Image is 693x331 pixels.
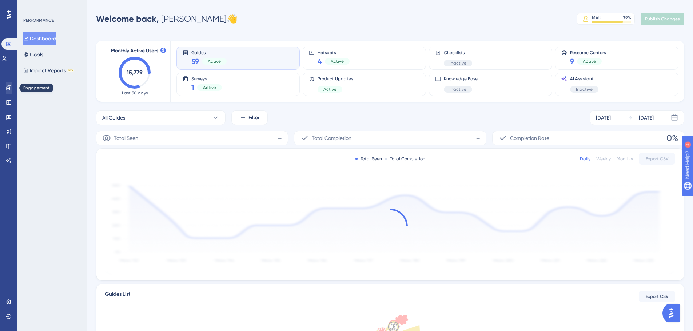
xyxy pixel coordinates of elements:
[318,50,350,55] span: Hotspots
[278,132,282,144] span: -
[646,294,669,299] span: Export CSV
[312,134,351,142] span: Total Completion
[583,58,596,64] span: Active
[208,58,221,64] span: Active
[623,15,631,21] div: 79 %
[570,76,598,82] span: AI Assistant
[639,153,675,165] button: Export CSV
[203,85,216,90] span: Active
[114,134,138,142] span: Total Seen
[318,56,322,66] span: 4
[592,15,601,21] div: MAU
[17,2,45,11] span: Need Help?
[105,290,130,303] span: Guides List
[617,156,633,162] div: Monthly
[646,156,669,162] span: Export CSV
[385,156,425,162] div: Total Completion
[248,113,260,122] span: Filter
[191,50,227,55] span: Guides
[96,110,226,125] button: All Guides
[576,86,593,92] span: Inactive
[102,113,125,122] span: All Guides
[318,76,353,82] span: Product Updates
[331,58,344,64] span: Active
[23,17,54,23] div: PERFORMANCE
[111,47,158,55] span: Monthly Active Users
[23,32,56,45] button: Dashboard
[191,76,222,81] span: Surveys
[51,4,53,9] div: 4
[191,56,199,66] span: 59
[639,113,654,122] div: [DATE]
[127,69,143,76] text: 15,779
[639,291,675,302] button: Export CSV
[23,64,74,77] button: Impact ReportsBETA
[570,56,574,66] span: 9
[645,16,680,22] span: Publish Changes
[641,13,684,25] button: Publish Changes
[510,134,549,142] span: Completion Rate
[323,86,336,92] span: Active
[231,110,268,125] button: Filter
[191,82,194,93] span: 1
[67,69,74,72] div: BETA
[570,50,606,55] span: Resource Centers
[580,156,590,162] div: Daily
[596,113,611,122] div: [DATE]
[23,48,43,61] button: Goals
[662,302,684,324] iframe: UserGuiding AI Assistant Launcher
[450,86,466,92] span: Inactive
[450,60,466,66] span: Inactive
[96,13,238,25] div: [PERSON_NAME] 👋
[596,156,611,162] div: Weekly
[355,156,382,162] div: Total Seen
[444,76,478,82] span: Knowledge Base
[444,50,472,56] span: Checklists
[96,13,159,24] span: Welcome back,
[476,132,480,144] span: -
[122,90,148,96] span: Last 30 days
[666,132,678,144] span: 0%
